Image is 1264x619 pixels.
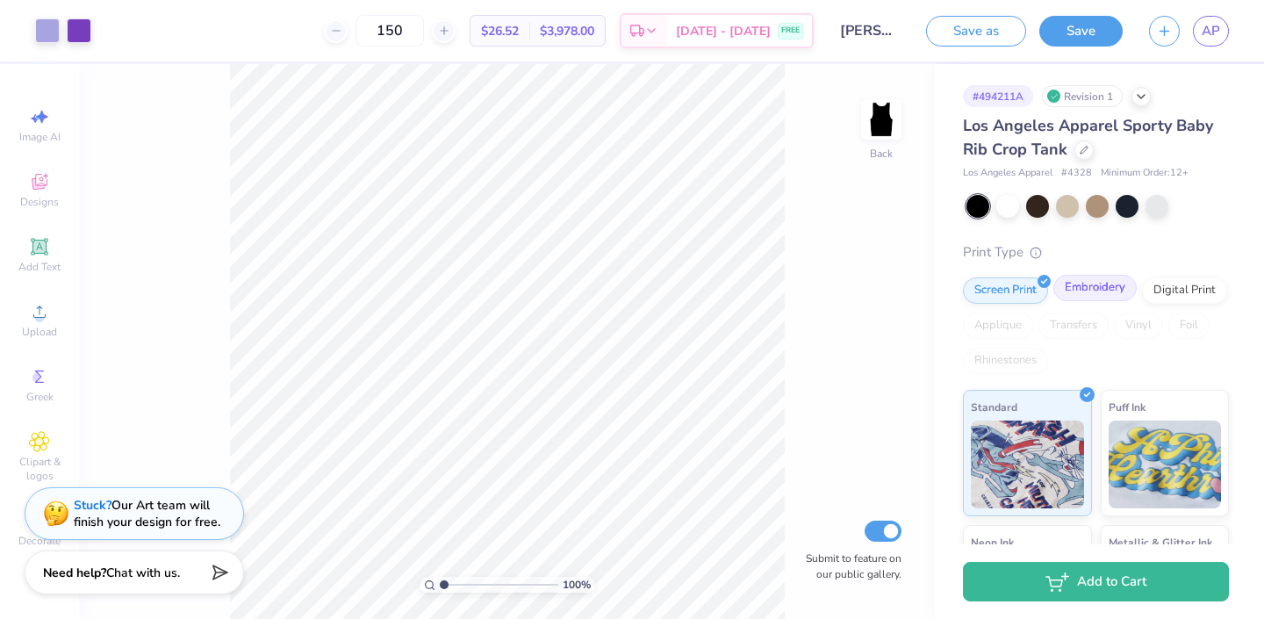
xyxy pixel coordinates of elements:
a: AP [1193,16,1229,47]
span: Metallic & Glitter Ink [1109,533,1212,551]
span: Neon Ink [971,533,1014,551]
img: Standard [971,421,1084,508]
div: Digital Print [1142,277,1227,304]
span: $3,978.00 [540,22,594,40]
div: Vinyl [1114,313,1163,339]
button: Save [1039,16,1123,47]
div: Screen Print [963,277,1048,304]
div: Back [870,146,893,162]
div: Our Art team will finish your design for free. [74,497,220,530]
button: Add to Cart [963,562,1229,601]
label: Submit to feature on our public gallery. [796,551,901,582]
span: Los Angeles Apparel Sporty Baby Rib Crop Tank [963,115,1213,160]
span: Minimum Order: 12 + [1101,166,1189,181]
span: Los Angeles Apparel [963,166,1052,181]
span: Designs [20,195,59,209]
img: Puff Ink [1109,421,1222,508]
span: Puff Ink [1109,398,1145,416]
span: FREE [781,25,800,37]
div: Transfers [1038,313,1109,339]
span: Image AI [19,130,61,144]
input: – – [355,15,424,47]
div: Rhinestones [963,348,1048,374]
div: # 494211A [963,85,1033,107]
span: Add Text [18,260,61,274]
strong: Stuck? [74,497,111,514]
div: Applique [963,313,1033,339]
input: Untitled Design [827,13,913,48]
div: Foil [1168,313,1210,339]
span: Greek [26,390,54,404]
img: Back [864,102,899,137]
div: Embroidery [1053,275,1137,301]
span: $26.52 [481,22,519,40]
button: Save as [926,16,1026,47]
span: Standard [971,398,1017,416]
span: Upload [22,325,57,339]
span: # 4328 [1061,166,1092,181]
strong: Need help? [43,565,106,581]
span: Clipart & logos [9,455,70,483]
div: Print Type [963,242,1229,263]
span: Decorate [18,534,61,548]
span: Chat with us. [106,565,180,581]
span: 100 % [563,577,591,593]
div: Revision 1 [1042,85,1123,107]
span: [DATE] - [DATE] [676,22,771,40]
span: AP [1202,21,1220,41]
